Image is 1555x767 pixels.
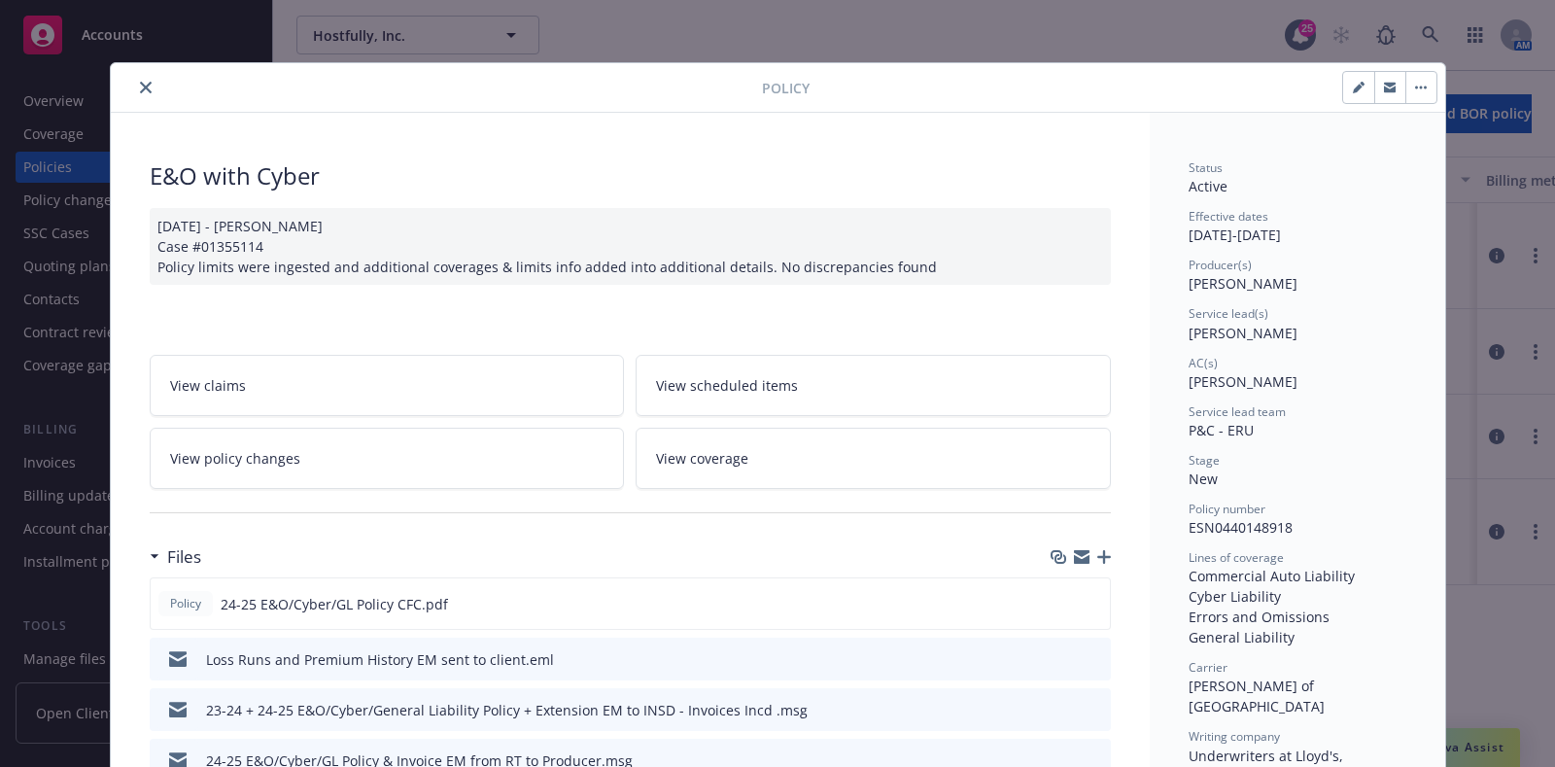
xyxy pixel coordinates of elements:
a: View policy changes [150,428,625,489]
div: General Liability [1189,627,1406,647]
button: close [134,76,157,99]
span: Writing company [1189,728,1280,745]
div: 23-24 + 24-25 E&O/Cyber/General Liability Policy + Extension EM to INSD - Invoices Incd .msg [206,700,808,720]
span: [PERSON_NAME] of [GEOGRAPHIC_DATA] [1189,677,1325,715]
span: [PERSON_NAME] [1189,274,1297,293]
span: View scheduled items [656,375,798,396]
span: Lines of coverage [1189,549,1284,566]
div: [DATE] - [DATE] [1189,208,1406,245]
div: Commercial Auto Liability [1189,566,1406,586]
span: Policy [762,78,810,98]
button: preview file [1086,649,1103,670]
span: View claims [170,375,246,396]
span: AC(s) [1189,355,1218,371]
div: Files [150,544,201,570]
span: 24-25 E&O/Cyber/GL Policy CFC.pdf [221,594,448,614]
span: ESN0440148918 [1189,518,1293,537]
h3: Files [167,544,201,570]
span: Carrier [1189,659,1227,676]
span: New [1189,470,1218,488]
span: Stage [1189,452,1220,469]
span: Effective dates [1189,208,1268,225]
button: download file [1054,700,1070,720]
span: Service lead team [1189,403,1286,420]
span: Active [1189,177,1227,195]
button: preview file [1085,594,1102,614]
span: View policy changes [170,448,300,469]
span: Service lead(s) [1189,305,1268,322]
div: E&O with Cyber [150,159,1111,192]
span: View coverage [656,448,748,469]
span: Policy [166,595,205,612]
span: Status [1189,159,1223,176]
button: download file [1054,649,1070,670]
span: Policy number [1189,501,1265,517]
span: [PERSON_NAME] [1189,372,1297,391]
div: Loss Runs and Premium History EM sent to client.eml [206,649,554,670]
a: View coverage [636,428,1111,489]
span: Producer(s) [1189,257,1252,273]
button: download file [1054,594,1069,614]
span: P&C - ERU [1189,421,1254,439]
div: Cyber Liability [1189,586,1406,607]
span: [PERSON_NAME] [1189,324,1297,342]
div: Errors and Omissions [1189,607,1406,627]
div: [DATE] - [PERSON_NAME] Case #01355114 Policy limits were ingested and additional coverages & limi... [150,208,1111,285]
button: preview file [1086,700,1103,720]
a: View claims [150,355,625,416]
a: View scheduled items [636,355,1111,416]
